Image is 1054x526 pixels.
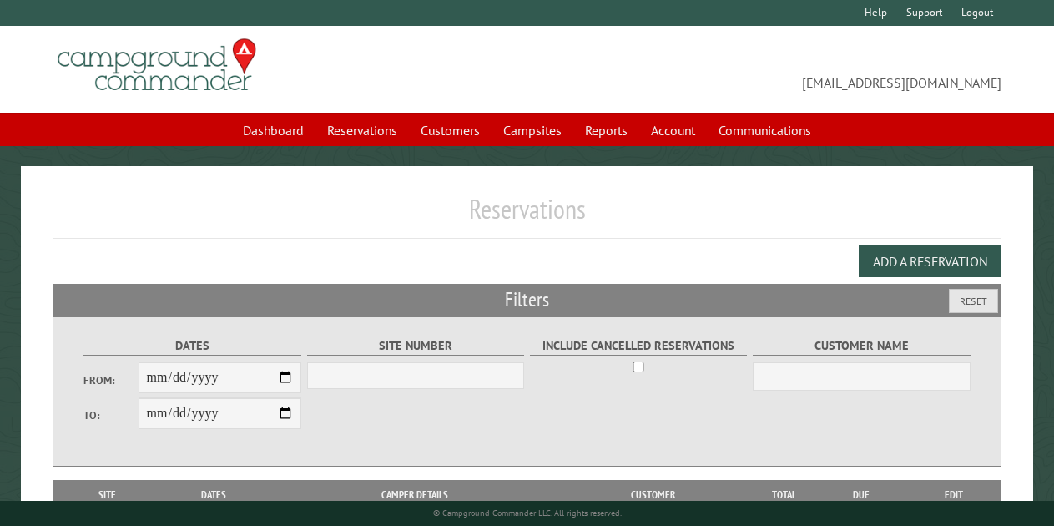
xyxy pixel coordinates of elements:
th: Dates [153,480,274,510]
label: Dates [83,336,301,356]
a: Customers [411,114,490,146]
th: Site [61,480,153,510]
label: Include Cancelled Reservations [530,336,748,356]
button: Reset [949,289,998,313]
h2: Filters [53,284,1001,316]
a: Campsites [493,114,572,146]
a: Communications [709,114,821,146]
span: [EMAIL_ADDRESS][DOMAIN_NAME] [527,46,1001,93]
img: Campground Commander [53,33,261,98]
button: Add a Reservation [859,245,1001,277]
label: Site Number [307,336,525,356]
th: Camper Details [274,480,555,510]
th: Total [750,480,817,510]
th: Customer [556,480,750,510]
th: Edit [906,480,1001,510]
a: Dashboard [233,114,314,146]
th: Due [817,480,905,510]
h1: Reservations [53,193,1001,239]
small: © Campground Commander LLC. All rights reserved. [433,508,622,518]
a: Reservations [317,114,407,146]
label: From: [83,372,138,388]
label: To: [83,407,138,423]
a: Reports [575,114,638,146]
label: Customer Name [753,336,971,356]
a: Account [641,114,705,146]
